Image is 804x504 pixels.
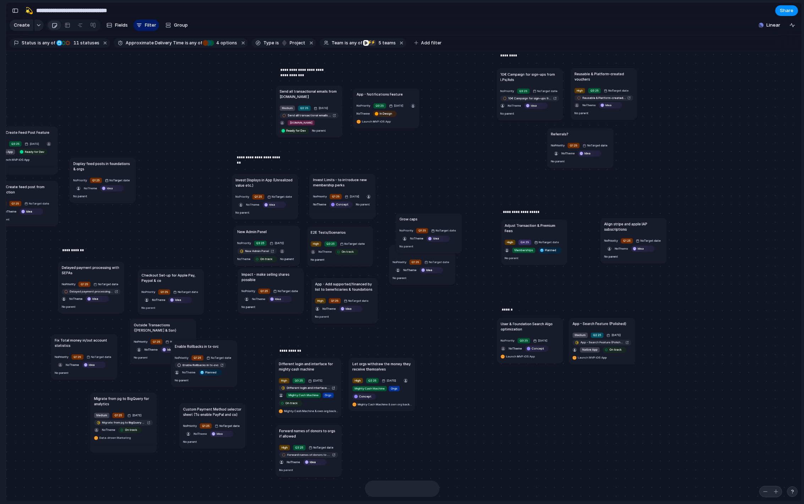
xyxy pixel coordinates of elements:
button: NoTarget date [533,239,560,246]
span: No Priority [551,143,565,147]
span: No Theme [410,236,423,240]
button: NoTheme [507,102,522,109]
span: Q3 25 [11,142,20,146]
button: Q3 25 [8,140,23,147]
button: Idea [267,295,293,302]
button: Q1 25 [251,193,266,200]
span: No Theme [615,247,628,250]
button: isany of [36,39,56,47]
span: No Target date [587,143,607,147]
button: High [573,87,586,94]
button: Idea [84,295,110,302]
span: No Priority [73,178,87,182]
span: No parent [356,202,370,206]
span: Q3 25 [519,89,527,93]
button: No parent [311,127,327,134]
button: NoTarget date [266,193,293,200]
button: [DATE] [24,140,42,147]
span: Idea [584,151,590,155]
span: Planned [545,248,556,252]
button: Q1 25 [415,227,429,234]
button: Q3 25 [253,240,268,247]
button: In Design [372,110,398,117]
button: Idea [577,150,602,157]
button: Linear [756,20,783,31]
button: No parent [392,274,408,281]
span: No Theme [323,307,336,310]
div: 💫 [25,6,33,15]
button: 11 statuses [56,39,101,47]
span: Q1 25 [261,289,268,293]
button: NoTarget date [23,200,50,207]
button: NoTheme [245,201,261,208]
button: NoTheme [402,267,418,274]
button: ⚡⚡5 teams [363,39,397,47]
span: project [288,40,305,46]
span: Launch MVP iOS App [1,158,30,162]
span: No parent [399,245,413,248]
button: isany of [184,39,204,47]
span: No Target date [640,239,661,243]
span: teams [376,40,396,46]
span: Idea [426,268,432,272]
button: No parent [603,253,619,260]
button: NoTheme [312,201,328,208]
button: [DOMAIN_NAME] [286,119,316,126]
span: Q1 25 [160,290,168,294]
button: Q4 25 [517,239,532,246]
button: Q3 25 [516,87,531,94]
span: High [317,298,323,303]
button: Q3 25 [516,337,531,344]
button: NoPriority [499,87,515,94]
button: Q1 25 [77,281,92,288]
button: NoTarget date [164,338,191,345]
button: Q3 25 [372,102,387,109]
span: [DATE] [349,194,360,199]
span: any of [348,40,362,46]
span: any of [41,40,55,46]
button: Idea [18,208,44,215]
button: No parent [240,303,256,311]
button: NoPriority [499,337,515,344]
span: Delayed payment processing with SEPAs [70,289,113,294]
span: No parent [73,194,87,198]
button: High [314,297,327,304]
span: Q1 25 [412,260,419,264]
span: No Theme [508,104,521,107]
span: No parent [551,159,565,163]
span: No Target date [98,282,118,286]
button: Q1 25 [620,237,634,244]
span: Idea [638,246,644,251]
span: New Admin Panel [245,249,269,253]
span: statuses [71,40,99,46]
button: Q1 25 [329,193,343,200]
button: NoTarget date [339,240,366,247]
button: No parent [550,158,566,165]
span: No Priority [236,195,250,198]
button: NoTarget date [104,177,131,184]
a: Send all transactional emails from [DOMAIN_NAME] [280,113,339,118]
span: Q1 25 [92,178,100,182]
span: Q1 25 [331,298,339,303]
button: Medium [279,105,296,112]
span: No Priority [501,339,515,342]
span: High [507,240,513,244]
button: Planned [537,247,563,254]
button: Ready for Dev [17,148,48,155]
span: No Theme [319,250,332,253]
span: No Theme [3,209,16,213]
button: NoTheme [581,102,597,109]
button: Launch MVP iOS App [356,118,392,125]
span: Medium [282,106,293,110]
span: 11 [71,40,80,45]
span: Medium [575,333,586,337]
span: is [38,40,41,46]
span: No parent [236,211,250,214]
button: No parent [61,303,77,310]
button: Concept [328,201,354,208]
span: Memberships [514,248,533,252]
span: No Target date [109,178,130,182]
span: Idea [26,209,32,213]
button: NoPriority [236,240,252,247]
button: 4 options [203,39,239,47]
